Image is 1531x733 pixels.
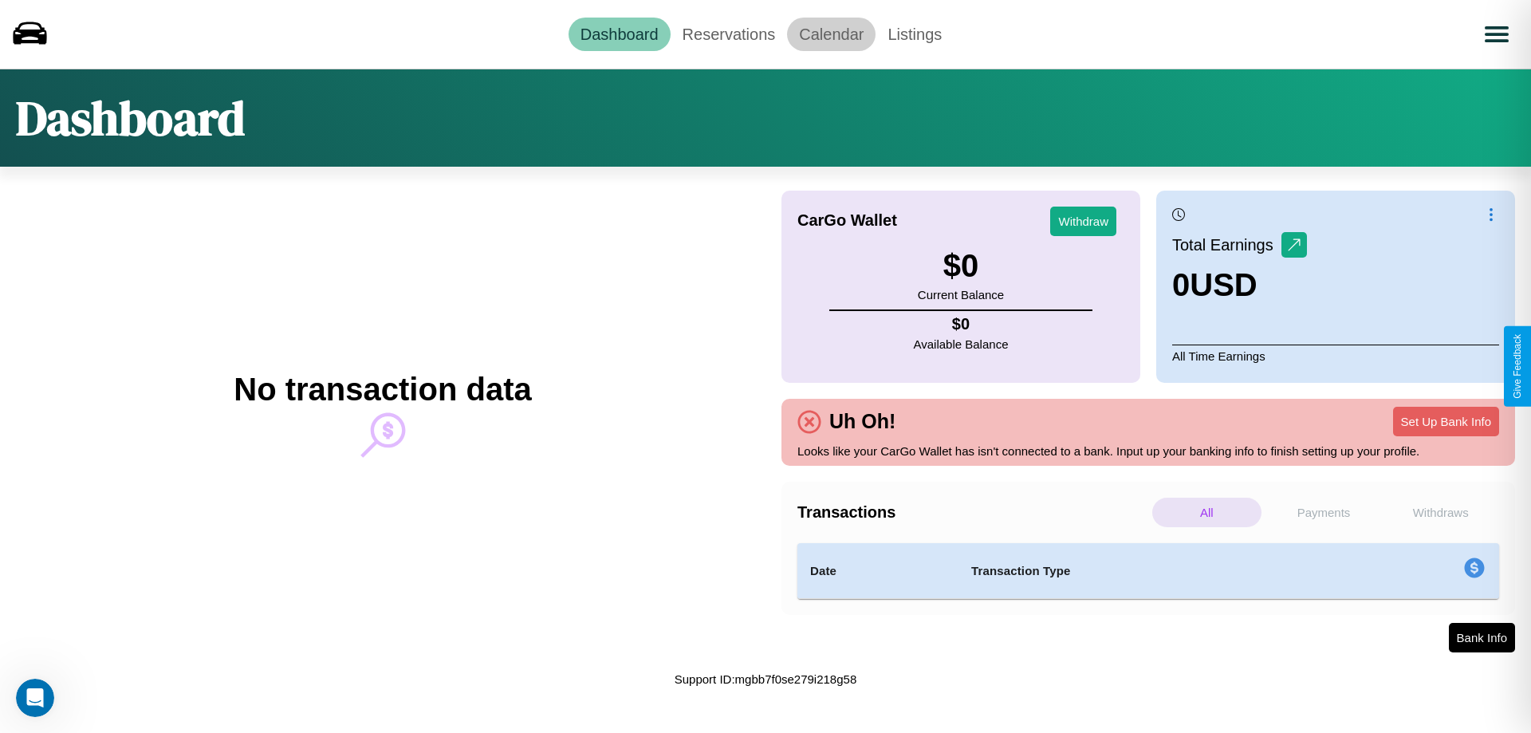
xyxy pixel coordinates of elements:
a: Dashboard [569,18,671,51]
a: Reservations [671,18,788,51]
h2: No transaction data [234,372,531,408]
h4: Transactions [797,503,1148,522]
h4: $ 0 [914,315,1009,333]
h3: $ 0 [918,248,1004,284]
h4: Transaction Type [971,562,1333,581]
iframe: Intercom live chat [16,679,54,717]
p: Available Balance [914,333,1009,355]
p: Current Balance [918,284,1004,305]
p: Support ID: mgbb7f0se279i218g58 [675,668,857,690]
button: Bank Info [1449,623,1515,652]
div: Give Feedback [1512,334,1523,399]
table: simple table [797,543,1499,599]
button: Open menu [1474,12,1519,57]
p: All Time Earnings [1172,345,1499,367]
h3: 0 USD [1172,267,1307,303]
button: Set Up Bank Info [1393,407,1499,436]
button: Withdraw [1050,207,1116,236]
p: Total Earnings [1172,231,1281,259]
h4: Uh Oh! [821,410,903,433]
p: Payments [1269,498,1379,527]
a: Listings [876,18,954,51]
p: Withdraws [1386,498,1495,527]
a: Calendar [787,18,876,51]
h4: CarGo Wallet [797,211,897,230]
p: Looks like your CarGo Wallet has isn't connected to a bank. Input up your banking info to finish ... [797,440,1499,462]
h1: Dashboard [16,85,245,151]
h4: Date [810,562,946,581]
p: All [1152,498,1261,527]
